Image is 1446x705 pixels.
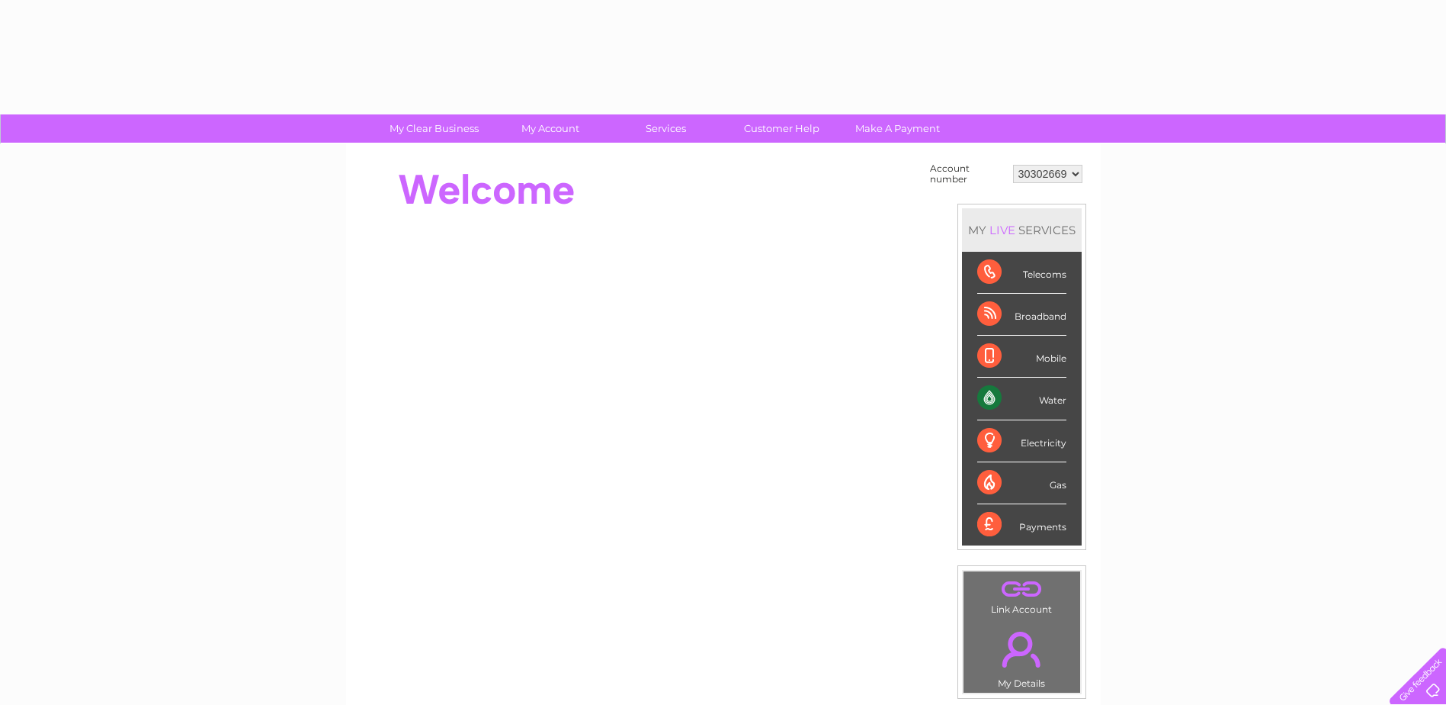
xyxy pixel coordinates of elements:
a: Make A Payment [835,114,960,143]
td: My Details [963,619,1081,694]
div: Mobile [977,336,1066,378]
div: Gas [977,462,1066,504]
div: Electricity [977,420,1066,462]
div: Broadband [977,294,1066,336]
a: . [967,575,1076,602]
a: Customer Help [719,114,845,143]
a: Services [603,114,729,143]
div: Telecoms [977,252,1066,294]
div: MY SERVICES [962,208,1082,252]
a: My Clear Business [371,114,497,143]
div: Water [977,378,1066,420]
td: Account number [926,159,1009,188]
a: My Account [487,114,613,143]
div: LIVE [986,223,1018,237]
td: Link Account [963,571,1081,619]
a: . [967,623,1076,676]
div: Payments [977,504,1066,546]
